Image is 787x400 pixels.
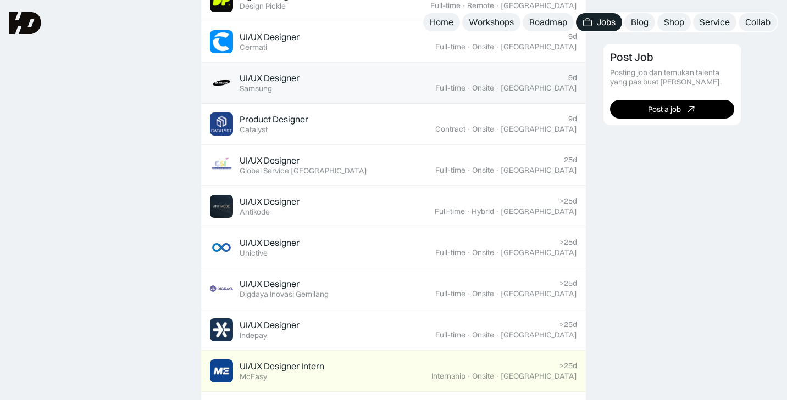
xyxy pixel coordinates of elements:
div: · [466,207,470,216]
a: Roadmap [523,13,574,31]
div: · [467,330,471,340]
div: · [495,42,500,52]
div: · [467,248,471,257]
div: Onsite [472,125,494,134]
div: Post a job [648,104,681,114]
div: >25d [559,279,577,288]
div: UI/UX Designer [240,155,300,166]
a: Job ImageUI/UX DesignerIndepay>25dFull-time·Onsite·[GEOGRAPHIC_DATA] [201,309,586,351]
div: · [495,330,500,340]
div: >25d [559,361,577,370]
a: Post a job [610,100,734,119]
div: Digdaya Inovasi Gemilang [240,290,329,299]
div: 25d [564,155,577,165]
a: Job ImageUI/UX DesignerGlobal Service [GEOGRAPHIC_DATA]25dFull-time·Onsite·[GEOGRAPHIC_DATA] [201,145,586,186]
img: Job Image [210,236,233,259]
div: Posting job dan temukan talenta yang pas buat [PERSON_NAME]. [610,68,734,87]
div: · [495,125,500,134]
a: Jobs [576,13,622,31]
div: UI/UX Designer [240,196,300,207]
div: · [495,207,500,216]
div: Onsite [472,248,494,257]
div: 9d [568,32,577,41]
div: [GEOGRAPHIC_DATA] [501,330,577,340]
div: Full-time [435,289,465,298]
img: Job Image [210,318,233,341]
div: Service [700,16,730,28]
div: Full-time [435,42,465,52]
div: Design Pickle [240,2,286,11]
div: [GEOGRAPHIC_DATA] [501,371,577,381]
div: · [495,248,500,257]
div: Shop [664,16,684,28]
div: [GEOGRAPHIC_DATA] [501,166,577,175]
div: Full-time [435,166,465,175]
a: Job ImageUI/UX DesignerDigdaya Inovasi Gemilang>25dFull-time·Onsite·[GEOGRAPHIC_DATA] [201,268,586,309]
div: Product Designer [240,114,308,125]
div: [GEOGRAPHIC_DATA] [501,42,577,52]
div: [GEOGRAPHIC_DATA] [501,1,577,10]
div: >25d [559,320,577,329]
div: Collab [745,16,771,28]
div: Catalyst [240,125,268,134]
div: 9d [568,73,577,82]
div: Samsung [240,84,272,93]
a: Job ImageUI/UX DesignerSamsung9dFull-time·Onsite·[GEOGRAPHIC_DATA] [201,63,586,104]
a: Blog [624,13,655,31]
div: UI/UX Designer [240,72,300,84]
div: Remote [467,1,494,10]
div: Roadmap [529,16,567,28]
div: · [462,1,466,10]
div: Full-time [435,330,465,340]
div: · [495,1,500,10]
div: · [467,166,471,175]
div: Unictive [240,249,268,258]
div: [GEOGRAPHIC_DATA] [501,248,577,257]
div: UI/UX Designer [240,31,300,43]
a: Home [423,13,460,31]
a: Job ImageUI/UX DesignerCermati9dFull-time·Onsite·[GEOGRAPHIC_DATA] [201,21,586,63]
div: · [495,166,500,175]
div: · [467,83,471,93]
div: Cermati [240,43,267,52]
div: Full-time [435,83,465,93]
img: Job Image [210,195,233,218]
div: Post Job [610,50,653,64]
div: Onsite [472,166,494,175]
div: Global Service [GEOGRAPHIC_DATA] [240,166,367,176]
div: Full-time [435,207,465,216]
div: McEasy [240,372,267,381]
div: Contract [435,125,465,134]
a: Workshops [462,13,520,31]
div: Jobs [597,16,616,28]
div: [GEOGRAPHIC_DATA] [501,207,577,216]
div: >25d [559,196,577,206]
div: Antikode [240,207,270,217]
div: Workshops [469,16,514,28]
a: Collab [739,13,777,31]
div: Onsite [472,371,494,381]
div: 9d [568,114,577,123]
div: · [467,125,471,134]
div: Onsite [472,289,494,298]
div: Internship [431,371,465,381]
div: UI/UX Designer Intern [240,360,324,372]
div: [GEOGRAPHIC_DATA] [501,83,577,93]
div: UI/UX Designer [240,237,300,249]
a: Shop [657,13,691,31]
div: · [495,371,500,381]
div: Hybrid [472,207,494,216]
div: UI/UX Designer [240,278,300,290]
img: Job Image [210,30,233,53]
a: Service [693,13,736,31]
a: Job ImageUI/UX DesignerUnictive>25dFull-time·Onsite·[GEOGRAPHIC_DATA] [201,227,586,268]
div: Onsite [472,42,494,52]
img: Job Image [210,277,233,300]
div: · [495,83,500,93]
div: Full-time [430,1,461,10]
img: Job Image [210,154,233,177]
div: Home [430,16,453,28]
div: · [467,371,471,381]
div: [GEOGRAPHIC_DATA] [501,125,577,134]
div: · [467,42,471,52]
